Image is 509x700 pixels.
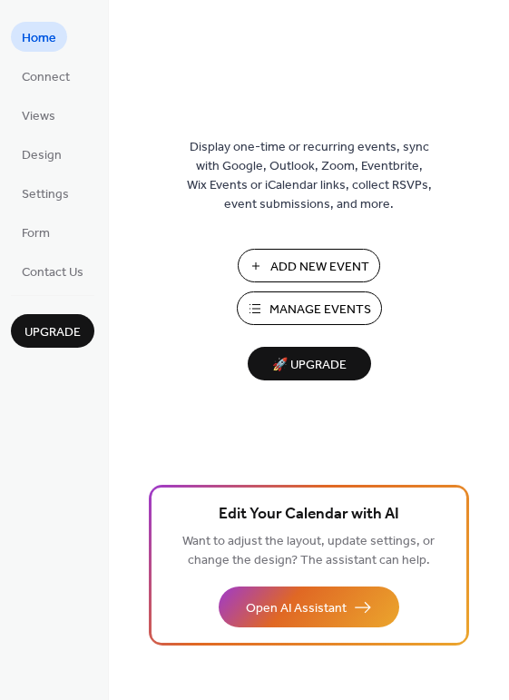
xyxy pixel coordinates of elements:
button: Upgrade [11,314,94,348]
a: Views [11,100,66,130]
span: Add New Event [270,258,369,277]
span: Edit Your Calendar with AI [219,502,399,527]
button: Open AI Assistant [219,587,399,627]
span: Settings [22,185,69,204]
span: Display one-time or recurring events, sync with Google, Outlook, Zoom, Eventbrite, Wix Events or ... [187,138,432,214]
a: Form [11,217,61,247]
span: Upgrade [24,323,81,342]
a: Home [11,22,67,52]
span: Form [22,224,50,243]
span: Want to adjust the layout, update settings, or change the design? The assistant can help. [182,529,435,573]
span: Manage Events [269,301,371,320]
a: Connect [11,61,81,91]
a: Design [11,139,73,169]
span: Views [22,107,55,126]
span: 🚀 Upgrade [259,353,360,378]
button: Manage Events [237,291,382,325]
a: Settings [11,178,80,208]
a: Contact Us [11,256,94,286]
span: Home [22,29,56,48]
button: Add New Event [238,249,380,282]
span: Design [22,146,62,165]
span: Contact Us [22,263,83,282]
span: Connect [22,68,70,87]
span: Open AI Assistant [246,599,347,618]
button: 🚀 Upgrade [248,347,371,380]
